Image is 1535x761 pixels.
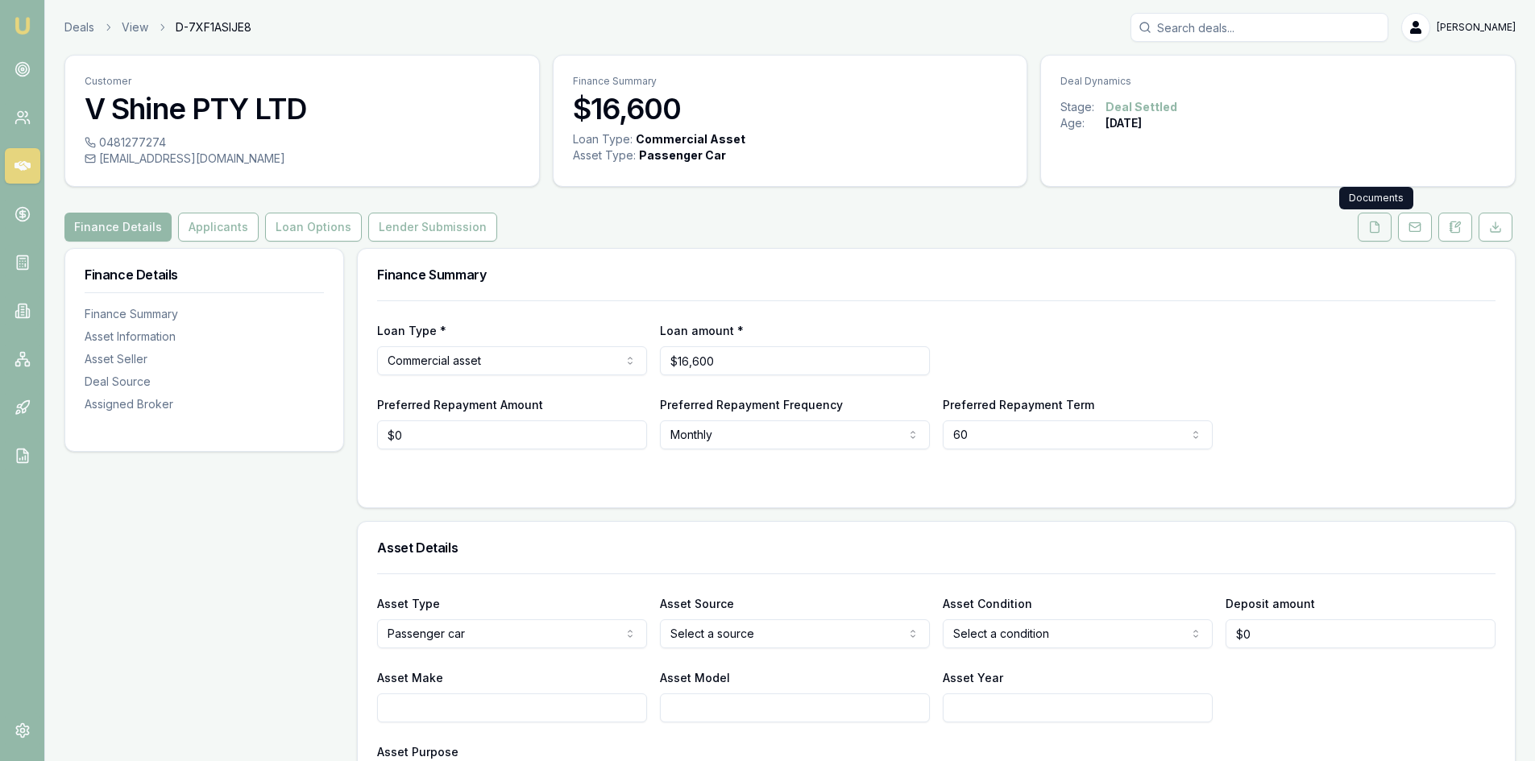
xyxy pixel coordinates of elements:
div: Deal Source [85,374,324,390]
button: Finance Details [64,213,172,242]
div: Asset Type : [573,147,636,163]
button: Lender Submission [368,213,497,242]
div: 0481277274 [85,134,520,151]
a: Applicants [175,213,262,242]
label: Asset Source [660,597,734,610]
a: View [122,19,148,35]
p: Customer [85,75,520,88]
label: Preferred Repayment Term [943,398,1094,412]
h3: $16,600 [573,93,1008,125]
h3: Finance Summary [377,268,1496,281]
label: Asset Type [377,597,440,610]
button: Loan Options [265,213,362,242]
div: [EMAIL_ADDRESS][DOMAIN_NAME] [85,151,520,167]
input: $ [377,420,647,449]
div: Age: [1060,115,1106,131]
span: [PERSON_NAME] [1437,21,1516,34]
a: Loan Options [262,213,365,242]
a: Finance Details [64,213,175,242]
input: Search deals [1131,13,1388,42]
label: Asset Make [377,671,443,684]
label: Asset Model [660,671,730,684]
label: Preferred Repayment Amount [377,398,543,412]
div: Assigned Broker [85,396,324,412]
label: Preferred Repayment Frequency [660,398,843,412]
label: Deposit amount [1226,597,1315,610]
nav: breadcrumb [64,19,251,35]
input: $ [660,346,930,375]
h3: Asset Details [377,541,1496,554]
div: Loan Type: [573,131,633,147]
button: Applicants [178,213,259,242]
label: Asset Condition [943,597,1032,610]
label: Asset Purpose [377,745,458,759]
div: Asset Information [85,329,324,345]
div: Documents [1339,187,1413,209]
label: Asset Year [943,671,1003,684]
div: Commercial Asset [636,131,745,147]
span: D-7XF1ASIJE8 [176,19,251,35]
div: Asset Seller [85,351,324,367]
p: Finance Summary [573,75,1008,88]
img: emu-icon-u.png [13,16,32,35]
label: Loan Type * [377,324,446,337]
div: [DATE] [1106,115,1142,131]
div: Deal Settled [1106,99,1177,115]
input: $ [1226,619,1496,648]
div: Passenger Car [639,147,726,163]
h3: Finance Details [85,268,324,281]
label: Loan amount * [660,324,744,337]
a: Lender Submission [365,213,500,242]
p: Deal Dynamics [1060,75,1496,88]
div: Finance Summary [85,306,324,322]
a: Deals [64,19,94,35]
h3: V Shine PTY LTD [85,93,520,125]
div: Stage: [1060,99,1106,115]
